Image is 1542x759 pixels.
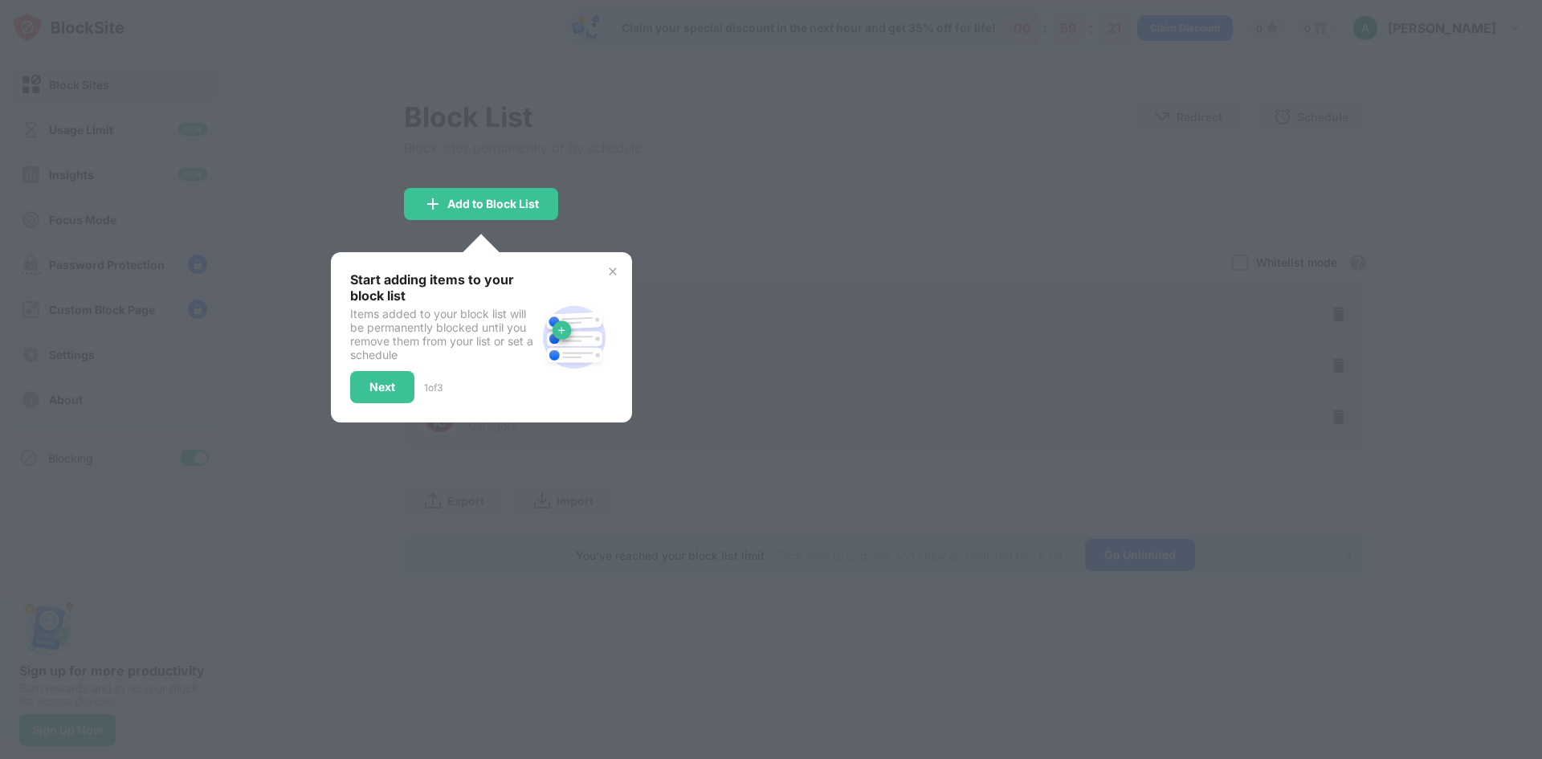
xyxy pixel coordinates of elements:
div: Items added to your block list will be permanently blocked until you remove them from your list o... [350,307,536,361]
div: 1 of 3 [424,382,443,394]
img: x-button.svg [606,265,619,278]
div: Add to Block List [447,198,539,210]
div: Next [369,381,395,394]
img: block-site.svg [536,299,613,376]
div: Start adding items to your block list [350,271,536,304]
